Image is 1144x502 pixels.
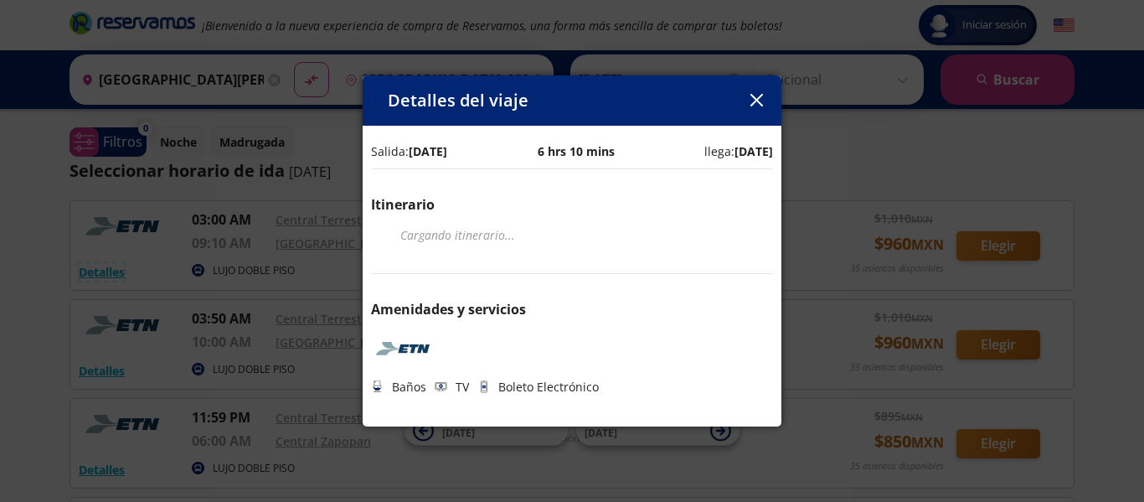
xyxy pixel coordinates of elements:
[538,142,615,160] p: 6 hrs 10 mins
[734,143,773,159] b: [DATE]
[409,143,447,159] b: [DATE]
[498,378,599,396] p: Boleto Electrónico
[388,88,528,113] p: Detalles del viaje
[371,194,773,215] p: Itinerario
[456,378,469,396] p: TV
[392,378,426,396] p: Baños
[704,142,773,160] p: llega:
[400,227,515,243] em: Cargando itinerario ...
[371,299,773,319] p: Amenidades y servicios
[371,336,438,361] img: ETN
[371,142,447,160] p: Salida:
